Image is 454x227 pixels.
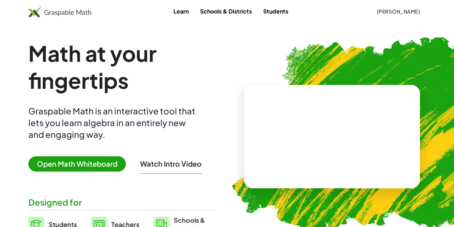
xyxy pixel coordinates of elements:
video: What is this? This is dynamic math notation. Dynamic math notation plays a central role in how Gr... [279,110,385,163]
div: Designed for [28,196,216,208]
a: Open Math Whiteboard [28,161,132,168]
button: Watch Intro Video [140,159,201,168]
a: Learn [168,5,194,18]
a: Schools & Districts [194,5,258,18]
span: [PERSON_NAME] [377,8,420,15]
span: Open Math Whiteboard [28,156,126,172]
button: [PERSON_NAME] [371,5,426,18]
a: Students [258,5,294,18]
h1: Math at your fingertips [28,40,216,94]
div: Graspable Math is an interactive tool that lets you learn algebra in an entirely new and engaging... [28,105,199,140]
